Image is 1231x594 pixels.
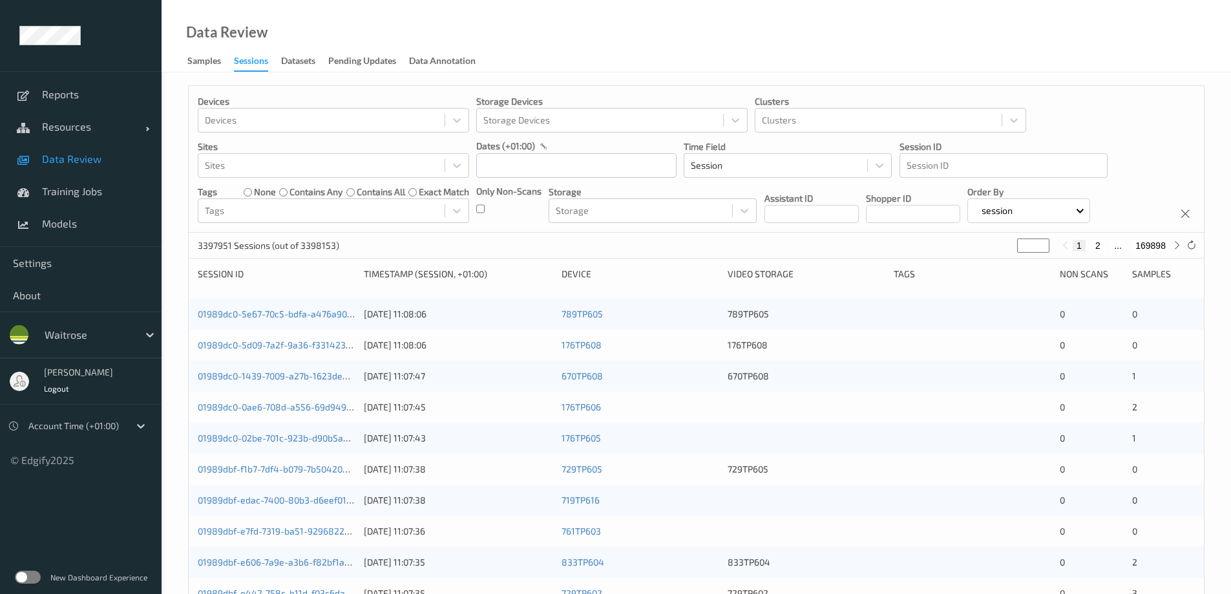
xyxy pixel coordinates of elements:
div: 729TP605 [728,463,885,476]
a: Samples [187,52,234,70]
div: Samples [1132,268,1195,281]
span: 0 [1132,308,1137,319]
label: contains any [289,186,342,198]
a: 01989dbf-e7fd-7319-ba51-929682243095 [198,525,371,536]
p: 3397951 Sessions (out of 3398153) [198,239,339,252]
span: 0 [1060,308,1065,319]
div: [DATE] 11:07:36 [364,525,552,538]
a: 833TP604 [562,557,604,567]
span: 0 [1060,525,1065,536]
div: 176TP608 [728,339,885,352]
a: 01989dc0-02be-701c-923b-d90b5a4ad571 [198,432,373,443]
p: Tags [198,186,217,198]
div: Sessions [234,54,268,72]
div: Non Scans [1060,268,1122,281]
a: 176TP605 [562,432,601,443]
span: 0 [1060,557,1065,567]
div: [DATE] 11:08:06 [364,339,552,352]
div: Device [562,268,719,281]
a: 729TP605 [562,463,602,474]
div: [DATE] 11:08:06 [364,308,552,321]
button: 2 [1091,240,1104,251]
p: Order By [967,186,1091,198]
a: 719TP616 [562,494,600,505]
span: 1 [1132,370,1136,381]
span: 0 [1132,525,1137,536]
a: 01989dbf-f1b7-7df4-b079-7b50420bccff [198,463,363,474]
a: 176TP606 [562,401,601,412]
p: Shopper ID [866,192,960,205]
div: [DATE] 11:07:35 [364,556,552,569]
div: Samples [187,54,221,70]
button: 1 [1073,240,1086,251]
p: Time Field [684,140,892,153]
div: Timestamp (Session, +01:00) [364,268,552,281]
a: 01989dbf-e606-7a9e-a3b6-f82bf1a5ebd0 [198,557,370,567]
button: ... [1110,240,1126,251]
p: Clusters [755,95,1026,108]
p: dates (+01:00) [476,140,535,153]
a: 01989dc0-5e67-70c5-bdfa-a476a90236b7 [198,308,372,319]
a: Datasets [281,52,328,70]
p: Storage Devices [476,95,748,108]
span: 2 [1132,557,1137,567]
a: 176TP608 [562,339,602,350]
div: Data Review [186,26,268,39]
a: 761TP603 [562,525,601,536]
span: 0 [1060,339,1065,350]
div: Pending Updates [328,54,396,70]
div: 670TP608 [728,370,885,383]
p: session [977,204,1017,217]
a: 01989dc0-1439-7009-a27b-1623dea8e25e [198,370,374,381]
p: Session ID [900,140,1108,153]
label: exact match [419,186,469,198]
p: Assistant ID [764,192,859,205]
div: [DATE] 11:07:43 [364,432,552,445]
label: none [254,186,276,198]
label: contains all [357,186,405,198]
p: Only Non-Scans [476,185,542,198]
a: 01989dc0-5d09-7a2f-9a36-f331423bd57f [198,339,369,350]
span: 0 [1060,494,1065,505]
a: 789TP605 [562,308,603,319]
div: [DATE] 11:07:38 [364,463,552,476]
span: 0 [1060,370,1065,381]
span: 1 [1132,432,1136,443]
a: Sessions [234,52,281,72]
span: 0 [1060,463,1065,474]
div: Video Storage [728,268,885,281]
p: Sites [198,140,469,153]
span: 0 [1060,432,1065,443]
div: 833TP604 [728,556,885,569]
a: Data Annotation [409,52,489,70]
div: 789TP605 [728,308,885,321]
span: 0 [1132,463,1137,474]
div: Datasets [281,54,315,70]
span: 2 [1132,401,1137,412]
div: Tags [894,268,1051,281]
span: 0 [1132,494,1137,505]
div: [DATE] 11:07:38 [364,494,552,507]
span: 0 [1060,401,1065,412]
button: 169898 [1131,240,1170,251]
div: Session ID [198,268,355,281]
div: Data Annotation [409,54,476,70]
a: Pending Updates [328,52,409,70]
p: Storage [549,186,757,198]
span: 0 [1132,339,1137,350]
a: 01989dbf-edac-7400-80b3-d6eef014416e [198,494,372,505]
a: 670TP608 [562,370,603,381]
div: [DATE] 11:07:47 [364,370,552,383]
a: 01989dc0-0ae6-708d-a556-69d9492f0422 [198,401,376,412]
p: Devices [198,95,469,108]
div: [DATE] 11:07:45 [364,401,552,414]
